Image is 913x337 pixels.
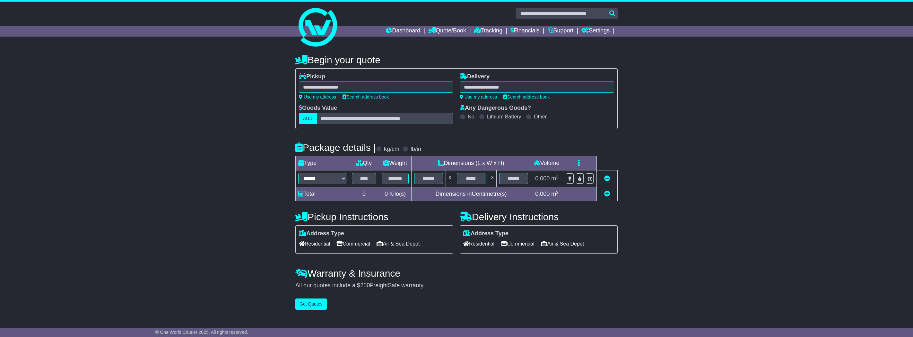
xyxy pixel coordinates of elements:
h4: Pickup Instructions [295,212,453,222]
label: Other [534,114,547,120]
h4: Warranty & Insurance [295,268,618,279]
a: Financials [510,26,540,37]
label: Pickup [299,73,325,80]
td: 0 [349,187,379,201]
td: Dimensions (L x W x H) [411,156,531,170]
a: Use my address [299,94,336,99]
label: kg/cm [384,146,399,153]
label: Address Type [463,230,509,237]
span: m [551,175,559,182]
label: No [468,114,474,120]
span: © One World Courier 2025. All rights reserved. [155,330,248,335]
span: m [551,191,559,197]
td: Weight [379,156,412,170]
label: lb/in [411,146,421,153]
a: Use my address [460,94,497,99]
td: Volume [531,156,563,170]
td: x [446,170,454,187]
label: Delivery [460,73,490,80]
label: Lithium Battery [487,114,521,120]
h4: Begin your quote [295,55,618,65]
div: All our quotes include a $ FreightSafe warranty. [295,282,618,289]
span: 0.000 [535,191,550,197]
button: Get Quotes [295,298,327,310]
a: Settings [581,26,610,37]
label: Any Dangerous Goods? [460,105,531,112]
td: Dimensions in Centimetre(s) [411,187,531,201]
label: Goods Value [299,105,337,112]
a: Remove this item [604,175,610,182]
td: x [488,170,497,187]
a: Dashboard [386,26,420,37]
sup: 3 [556,190,559,195]
a: Tracking [474,26,502,37]
label: Address Type [299,230,344,237]
a: Search address book [343,94,389,99]
span: Commercial [501,239,534,249]
span: Residential [463,239,494,249]
span: Air & Sea Depot [541,239,584,249]
td: Qty [349,156,379,170]
a: Support [548,26,574,37]
span: Residential [299,239,330,249]
span: 0 [385,191,388,197]
h4: Delivery Instructions [460,212,618,222]
a: Add new item [604,191,610,197]
span: 0.000 [535,175,550,182]
a: Quote/Book [428,26,466,37]
span: Commercial [336,239,370,249]
td: Type [296,156,349,170]
a: Search address book [503,94,550,99]
td: Total [296,187,349,201]
span: 250 [360,282,370,289]
h4: Package details | [295,142,376,153]
label: AUD [299,113,317,124]
sup: 3 [556,175,559,179]
span: Air & Sea Depot [377,239,420,249]
td: Kilo(s) [379,187,412,201]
